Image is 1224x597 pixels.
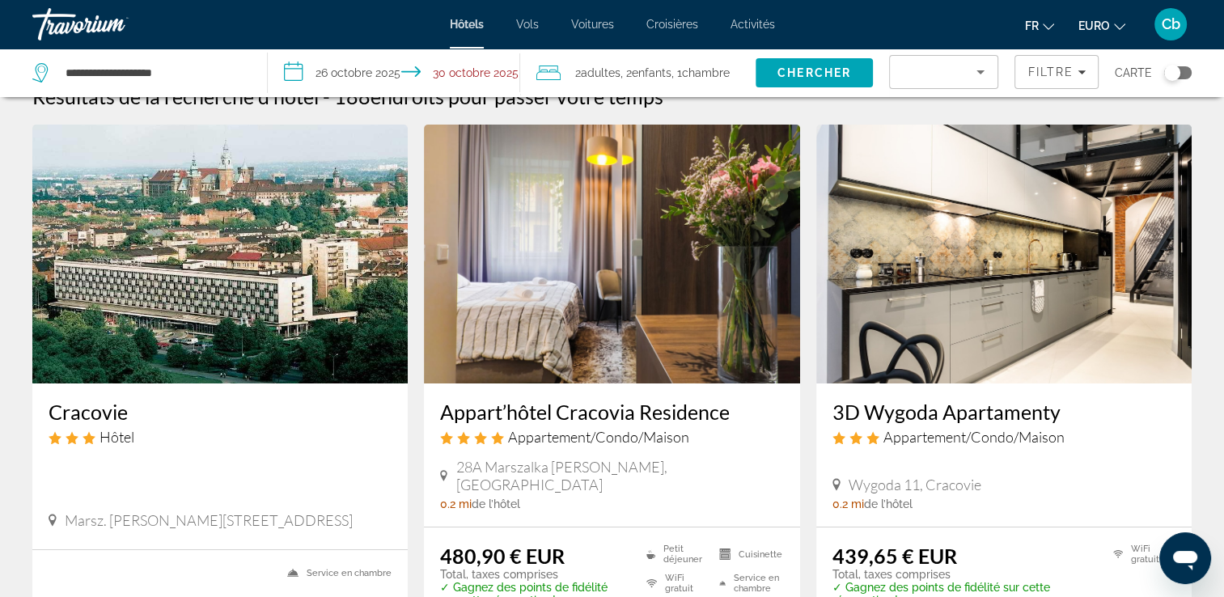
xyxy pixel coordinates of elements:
font: 2 [575,66,581,79]
button: Changer la langue [1025,14,1054,37]
font: , 1 [671,66,682,79]
a: Travorium [32,3,194,45]
span: 28A Marszalka [PERSON_NAME], [GEOGRAPHIC_DATA] [455,458,783,493]
a: Activités [731,18,775,31]
span: Wygoda 11, Cracovie [849,476,981,493]
span: de l’hôtel [864,497,913,510]
span: Appartement/Condo/Maison [508,428,689,446]
span: 0.2 mi [440,497,472,510]
font: WiFi gratuit [1131,544,1175,565]
div: Hôtel 3 étoiles [49,428,392,446]
ins: 480,90 € EUR [440,544,565,568]
a: Voitures [571,18,614,31]
span: Marsz. [PERSON_NAME][STREET_ADDRESS] [65,511,353,529]
a: Croisières [646,18,698,31]
font: WiFi gratuit [665,573,711,594]
mat-select: Trier par [903,62,985,82]
span: Hôtel [100,428,134,446]
button: Changer de devise [1078,14,1125,37]
div: Appartement 4 étoiles [440,428,783,446]
button: Filtres [1014,55,1099,89]
font: Cuisinette [739,549,782,560]
span: Adultes [581,66,620,79]
span: Cb [1162,16,1180,32]
font: Service en chambre [734,573,784,594]
a: 3D Wygoda Apartamenty [832,400,1175,424]
iframe: Bouton de lancement de la fenêtre de messagerie [1159,532,1211,584]
button: Menu utilisateur [1150,7,1192,41]
p: Total, taxes comprises [832,568,1093,581]
font: Service en chambre [307,568,392,578]
input: Rechercher une destination hôtelière [64,61,243,85]
ins: 439,65 € EUR [832,544,957,568]
button: Basculer la carte [1152,66,1192,80]
span: 0.2 mi [832,497,864,510]
button: Voyageurs : 2 adultes, 2 enfants [520,49,756,97]
span: Enfants [632,66,671,79]
span: Chambre [682,66,730,79]
a: Hôtels [450,18,484,31]
font: , 2 [620,66,632,79]
span: Appartement/Condo/Maison [883,428,1065,446]
font: Petit déjeuner [663,544,711,565]
button: Rechercher [756,58,874,87]
span: EURO [1078,19,1110,32]
p: Total, taxes comprises [440,568,625,581]
a: Appart’hôtel Cracovia Residence [440,400,783,424]
span: Carte [1115,61,1152,84]
a: Cracovie [49,400,392,424]
span: de l’hôtel [472,497,520,510]
button: Sélectionnez la date d’arrivée et de départ [268,49,519,97]
div: Appartement 3 étoiles [832,428,1175,446]
span: Filtre [1027,66,1074,78]
img: Cracovie [32,125,408,383]
img: 3D Wygoda Apartamenty [816,125,1192,383]
a: Vols [516,18,539,31]
img: Appart’hôtel Cracovia Residence [424,125,799,383]
span: Chercher [777,66,851,79]
span: Fr [1025,19,1039,32]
